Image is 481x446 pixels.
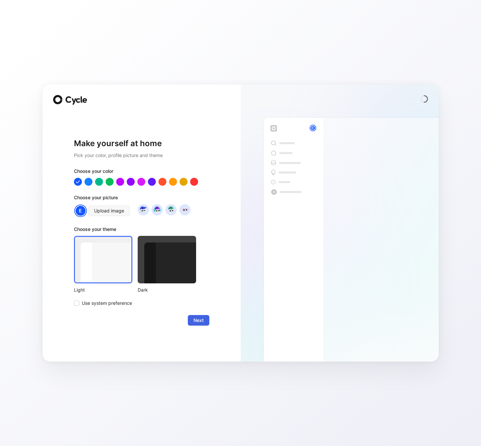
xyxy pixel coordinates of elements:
button: Upload image [88,206,130,216]
span: Upload image [94,207,124,215]
h1: Make yourself at home [74,138,209,149]
div: Light [74,286,132,294]
div: Dark [138,286,196,294]
div: Choose your theme [74,225,196,236]
div: e [75,205,86,216]
div: Choose your picture [74,194,209,204]
img: avatar [166,205,175,214]
div: e [310,125,316,131]
button: Next [188,315,209,326]
h2: Pick your color, profile picture and theme [74,151,209,159]
span: Use system preference [82,299,132,307]
img: avatar [153,205,161,214]
img: avatar [139,205,148,214]
img: workspace-default-logo-wX5zAyuM.png [270,125,277,132]
span: Next [193,316,204,324]
img: avatar [180,205,189,214]
div: Choose your color [74,167,209,178]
